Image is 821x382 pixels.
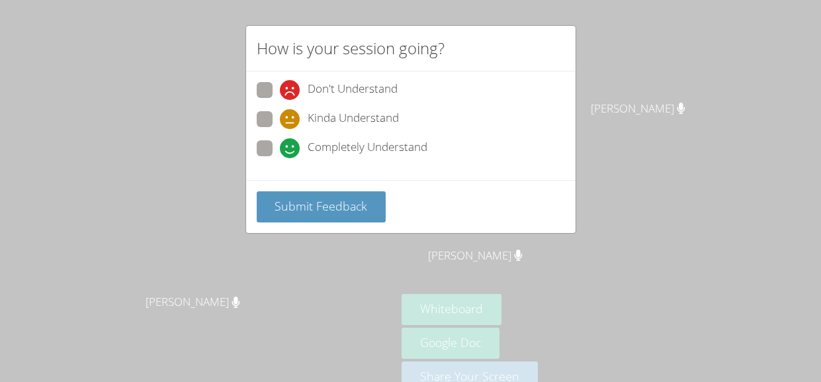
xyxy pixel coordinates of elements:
[308,109,399,129] span: Kinda Understand
[275,198,367,214] span: Submit Feedback
[308,80,398,100] span: Don't Understand
[308,138,427,158] span: Completely Understand
[257,36,445,60] h2: How is your session going?
[257,191,386,222] button: Submit Feedback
